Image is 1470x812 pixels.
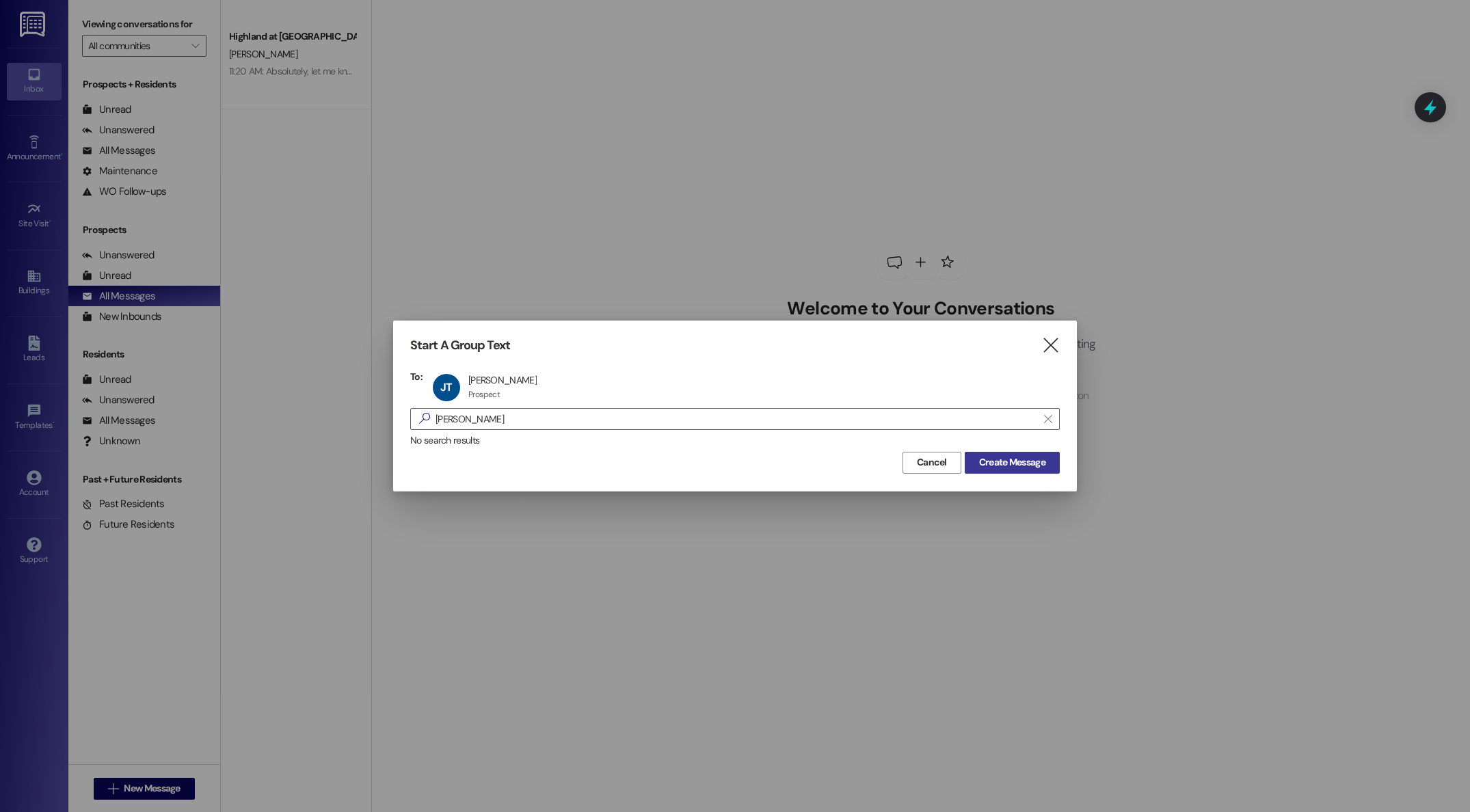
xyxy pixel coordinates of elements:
[1037,409,1059,429] button: Clear text
[1044,414,1052,424] i: 
[979,455,1045,470] span: Create Message
[468,389,500,400] div: Prospect
[410,338,510,353] h3: Start A Group Text
[436,409,1037,429] input: Search for any contact or apartment
[965,452,1060,474] button: Create Message
[410,370,423,383] h3: To:
[917,455,947,470] span: Cancel
[468,374,537,386] div: [PERSON_NAME]
[1041,338,1060,353] i: 
[440,380,452,394] span: JT
[903,452,961,474] button: Cancel
[410,433,1060,448] div: No search results
[414,411,436,426] i: 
